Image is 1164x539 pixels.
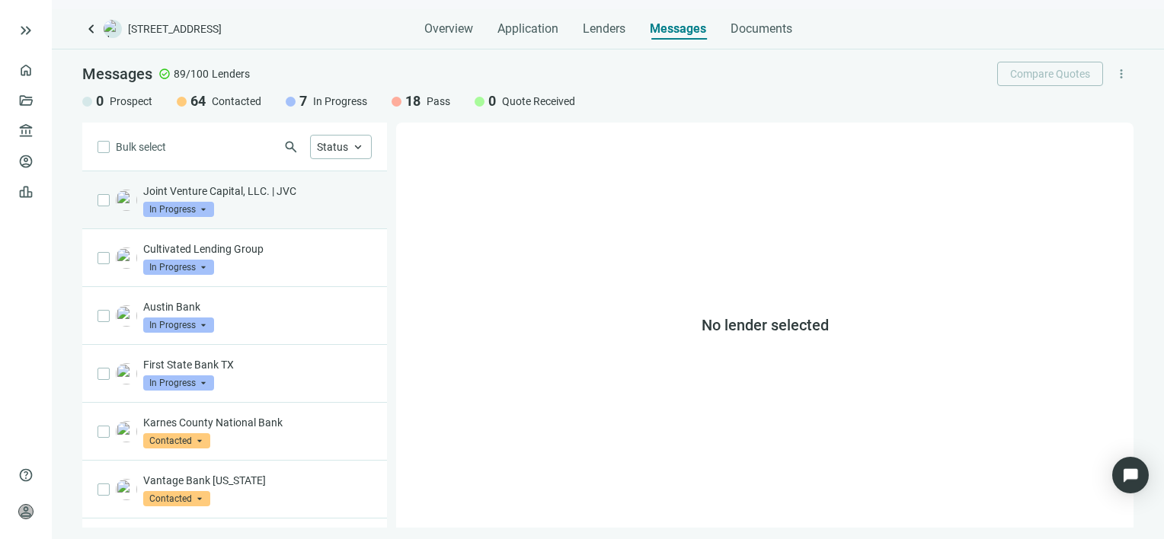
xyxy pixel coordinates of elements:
button: keyboard_double_arrow_right [17,21,35,40]
span: keyboard_arrow_up [351,140,365,154]
p: Joint Venture Capital, LLC. | JVC [143,183,372,199]
a: keyboard_arrow_left [82,20,101,38]
span: Pass [427,94,450,109]
span: Overview [424,21,473,37]
span: account_balance [18,123,29,139]
span: Contacted [143,491,210,506]
span: Contacted [212,94,261,109]
span: In Progress [143,317,214,333]
span: Contacted [143,433,210,448]
span: 0 [488,92,496,110]
button: more_vert [1109,62,1134,86]
span: more_vert [1114,67,1128,81]
span: Messages [82,65,152,83]
span: Lenders [212,66,250,81]
span: search [283,139,299,155]
span: person [18,504,34,519]
span: help [18,467,34,483]
span: Documents [731,21,792,37]
p: Austin Bank [143,299,372,314]
img: 409b8918-62c4-482d-91ad-bfb425df664f [116,363,137,384]
div: No lender selected [396,123,1134,528]
span: In Progress [143,202,214,217]
img: a8ced998-a23f-46b5-9ceb-daee2cd86979 [116,421,137,442]
span: In Progress [143,260,214,275]
img: 68f75b0d-b9d5-45a5-8604-76bf977ef76d [116,247,137,269]
span: Bulk select [116,139,166,155]
p: First State Bank TX [143,357,372,372]
p: Vantage Bank [US_STATE] [143,473,372,488]
span: Application [497,21,558,37]
span: Status [317,141,348,153]
button: Compare Quotes [997,62,1103,86]
img: 840b4f95-0982-42ee-8fd8-63e4e2d5e74a [116,479,137,500]
span: check_circle [158,68,171,80]
img: 68dc55fc-3bf2-43e1-ae9b-d8ca2df9717c [116,190,137,211]
span: In Progress [143,375,214,391]
img: 6d574205-d139-4616-b6b5-817f22021449 [116,305,137,327]
span: Lenders [583,21,625,37]
span: Prospect [110,94,152,109]
p: Cultivated Lending Group [143,241,372,257]
p: Karnes County National Bank [143,415,372,430]
span: 64 [190,92,206,110]
div: Open Intercom Messenger [1112,457,1149,493]
span: In Progress [313,94,367,109]
span: 7 [299,92,307,110]
span: Messages [650,21,706,36]
span: Quote Received [502,94,575,109]
span: [STREET_ADDRESS] [128,21,222,37]
img: deal-logo [104,20,122,38]
span: 0 [96,92,104,110]
span: 89/100 [174,66,209,81]
span: 18 [405,92,421,110]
